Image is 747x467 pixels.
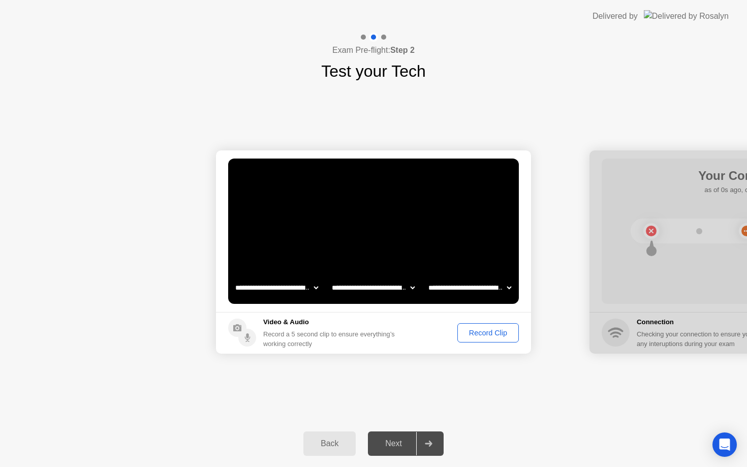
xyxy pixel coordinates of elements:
[461,329,515,337] div: Record Clip
[593,10,638,22] div: Delivered by
[644,10,729,22] img: Delivered by Rosalyn
[263,329,399,349] div: Record a 5 second clip to ensure everything’s working correctly
[368,431,444,456] button: Next
[306,439,353,448] div: Back
[371,439,416,448] div: Next
[321,59,426,83] h1: Test your Tech
[390,46,415,54] b: Step 2
[712,432,737,457] div: Open Intercom Messenger
[332,44,415,56] h4: Exam Pre-flight:
[303,431,356,456] button: Back
[457,323,519,343] button: Record Clip
[263,317,399,327] h5: Video & Audio
[426,277,513,298] select: Available microphones
[330,277,417,298] select: Available speakers
[233,277,320,298] select: Available cameras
